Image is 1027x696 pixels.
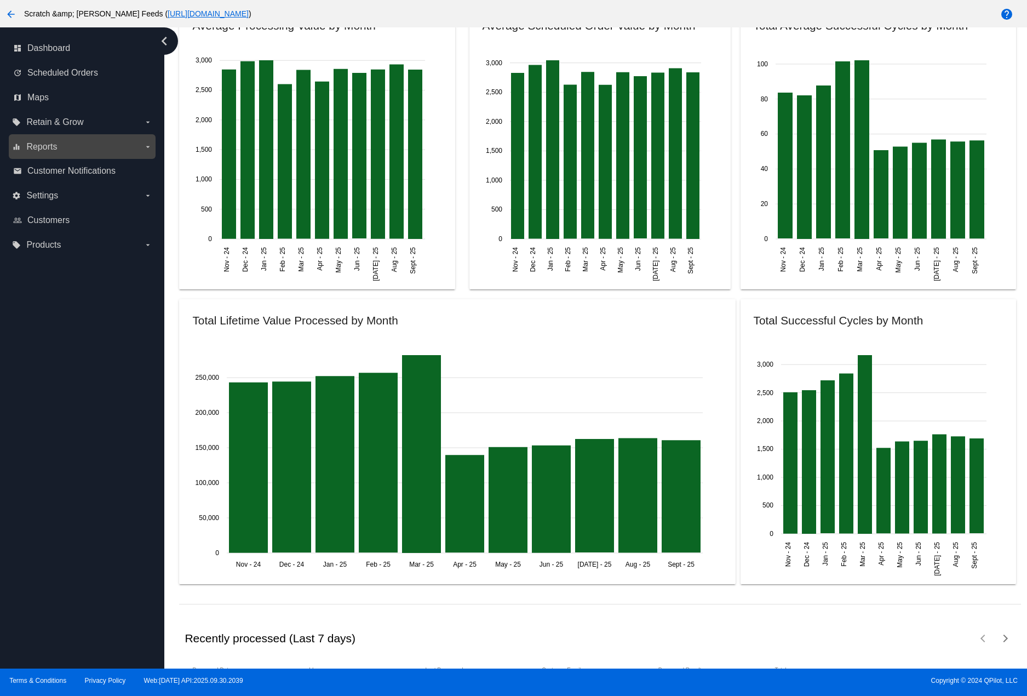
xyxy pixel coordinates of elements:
span: Reports [26,142,57,152]
text: 0 [770,530,773,538]
span: Copyright © 2024 QPilot, LLC [523,677,1018,684]
text: Feb - 25 [564,247,572,272]
text: Aug - 25 [626,561,651,568]
span: Dashboard [27,43,70,53]
text: Jan - 25 [323,561,347,568]
text: 500 [762,502,773,510]
text: 500 [201,206,212,213]
text: 0 [764,235,768,243]
span: Products [26,240,61,250]
i: arrow_drop_down [144,142,152,151]
text: Dec - 24 [279,561,305,568]
text: Jun - 25 [353,247,361,271]
i: settings [12,191,21,200]
span: Scratch &amp; [PERSON_NAME] Feeds ( ) [24,9,251,18]
a: people_outline Customers [13,212,152,229]
text: Nov - 24 [512,247,519,272]
i: map [13,93,22,102]
text: Jan - 25 [822,542,829,566]
text: 40 [760,165,768,173]
text: May - 25 [896,542,904,568]
text: Jun - 25 [540,561,564,568]
text: [DATE] - 25 [932,247,940,281]
text: Sept - 25 [971,247,978,274]
text: Apr - 25 [599,247,607,271]
span: Customers [27,215,70,225]
span: Retain & Grow [26,117,83,127]
text: [DATE] - 25 [652,247,659,281]
text: Sept - 25 [687,247,695,274]
text: Apr - 25 [454,561,477,568]
text: Mar - 25 [856,247,863,272]
text: 100,000 [196,479,220,487]
i: arrow_drop_down [144,118,152,127]
a: [URL][DOMAIN_NAME] [168,9,249,18]
h2: Total Lifetime Value Processed by Month [192,314,398,327]
mat-header-cell: Last Processed [426,667,542,673]
i: local_offer [12,118,21,127]
mat-header-cell: Processed Date [192,667,309,673]
text: Feb - 25 [366,561,391,568]
text: 0 [498,235,502,243]
text: Mar - 25 [582,247,589,272]
text: Sept - 25 [971,542,978,569]
mat-header-cell: Total [774,667,891,673]
text: 1,000 [196,176,212,184]
text: Jun - 25 [634,247,642,271]
text: Nov - 24 [236,561,261,568]
text: Aug - 25 [951,247,959,272]
text: Dec - 24 [803,542,811,567]
i: local_offer [12,241,21,249]
i: update [13,69,22,77]
text: 2,000 [196,116,212,124]
i: dashboard [13,44,22,53]
text: [DATE] - 25 [372,247,380,281]
text: 1,500 [756,446,773,453]
text: 3,000 [486,59,502,67]
text: Jun - 25 [913,247,921,271]
text: 2,500 [196,87,212,94]
text: Dec - 24 [529,247,537,272]
text: 500 [491,206,502,214]
text: 0 [216,549,220,557]
text: 80 [760,95,768,103]
text: 0 [209,235,213,243]
text: 2,500 [486,88,502,96]
text: Feb - 25 [836,247,844,272]
text: Feb - 25 [840,542,848,567]
text: 20 [760,200,768,208]
text: 250,000 [196,374,220,381]
text: Jun - 25 [915,542,922,566]
text: [DATE] - 25 [933,542,941,576]
text: Aug - 25 [669,247,677,272]
span: Settings [26,191,58,201]
text: May - 25 [617,247,624,273]
text: 50,000 [199,514,220,522]
text: Sept - 25 [409,247,417,274]
a: Privacy Policy [85,677,126,684]
h2: Total Successful Cycles by Month [754,314,923,327]
mat-header-cell: Id [309,667,426,673]
text: 1,000 [756,473,773,481]
text: Mar - 25 [410,561,434,568]
text: 60 [760,130,768,138]
text: 2,000 [756,417,773,425]
text: 1,500 [196,146,212,153]
mat-header-cell: Customer Email [542,667,658,673]
text: Dec - 24 [242,247,249,272]
text: Feb - 25 [279,247,286,272]
i: arrow_drop_down [144,241,152,249]
text: Nov - 24 [223,247,231,272]
text: 2,500 [756,389,773,397]
text: Sept - 25 [668,561,695,568]
text: Nov - 24 [779,247,787,272]
span: Scheduled Orders [27,68,98,78]
a: map Maps [13,89,152,106]
button: Next page [995,627,1017,649]
text: 3,000 [756,361,773,368]
text: May - 25 [894,247,902,273]
text: Apr - 25 [316,247,324,271]
mat-header-cell: Processed Result [658,667,775,673]
mat-icon: arrow_back [4,8,18,21]
button: Previous page [973,627,995,649]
